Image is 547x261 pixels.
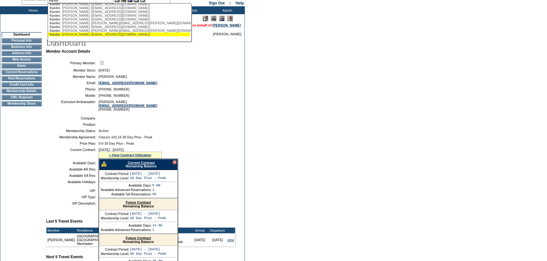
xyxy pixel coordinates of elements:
td: Personal Info [2,38,42,43]
span: [DATE] [99,68,110,72]
td: Member Since: [49,68,96,72]
span: Kanter [50,21,60,25]
a: [PERSON_NAME] [213,23,241,27]
a: Sign Out [209,1,225,5]
td: Membership Status: [49,129,96,133]
b: Last 5 Travel Events [46,219,82,223]
td: Available Holidays: [49,180,96,184]
td: Current Contract: [49,148,96,159]
span: Kanter [50,10,60,14]
span: Kanter [50,6,60,10]
td: Contract Period: [101,212,129,216]
a: Help [236,1,244,5]
td: Primary Member: [49,60,96,66]
td: 30 Day Plus - Peak [130,176,166,180]
td: Available AR Res: [49,167,96,171]
span: Kanter [50,32,60,36]
td: Exclusive Ambassador: [49,100,96,111]
span: [PHONE_NUMBER] [99,94,129,97]
td: Phone: [49,87,96,91]
td: Past Reservations [2,76,42,81]
span: You are acting on behalf of: [168,23,241,27]
b: Member Account Details [46,49,90,54]
img: Edit Mode [203,16,208,21]
td: Arrival [191,228,209,233]
td: Available Days: [101,223,152,227]
td: Web Access [2,57,42,62]
td: Business Info [2,44,42,49]
span: Kanter [50,2,60,6]
td: [DATE] - [DATE] [130,212,166,216]
span: 0-0 30 Day Plus - Peak [99,142,134,145]
td: [DATE] - [DATE] [130,247,166,251]
div: , [PERSON_NAME] ([EMAIL_ADDRESS][DOMAIN_NAME]) [50,14,189,17]
span: Classic v01.15 30 Day Plus - Peak [99,135,152,139]
td: Current Reservations [2,70,42,75]
td: 14.00 [152,223,162,227]
td: [DATE] [209,233,226,246]
td: VIP Type: [49,195,96,199]
td: Membership Share [2,101,42,106]
td: VIP: [49,189,96,193]
div: , [PERSON_NAME] ([EMAIL_ADDRESS][DOMAIN_NAME]) [50,10,189,14]
td: Company: [49,116,96,120]
a: Current Contract [128,161,154,165]
div: Remaining Balance [99,199,177,210]
span: Kanter [50,14,60,17]
span: Kanter [50,25,60,29]
span: [DATE] - [DATE] [99,148,124,152]
td: Dashboard [2,32,42,37]
td: Available Advanced Reservations: [101,188,152,192]
a: » View Contract Utilization [109,153,151,157]
b: Next 5 Travel Events [46,255,83,259]
td: Price Plan: [49,142,96,145]
span: Kanter [50,17,60,21]
td: Address Info [2,51,42,56]
span: [PERSON_NAME] [PHONE_NUMBER] [99,100,157,111]
td: 99 [152,192,160,196]
span: [PERSON_NAME] [213,32,241,36]
td: [DATE] - [DATE] [130,172,166,176]
span: Active [99,129,109,133]
td: [PERSON_NAME] [46,233,76,246]
img: There are insufficient days and/or tokens to cover this reservation [101,161,107,167]
td: 30 Day Plus - Peak [130,216,166,220]
td: Available SA Reservations: [101,192,152,196]
td: 1 [152,228,162,232]
div: , [PERSON_NAME] ([EMAIL_ADDRESS][DOMAIN_NAME]) [50,17,189,21]
td: 5.00 [152,183,160,187]
td: Residence [76,228,168,233]
td: Membership Level: [101,216,129,220]
div: , [PERSON_NAME] ([EMAIL_ADDRESS][DOMAIN_NAME]) [50,6,189,10]
div: Remaining Balance [99,159,178,170]
td: [DATE] [191,233,209,246]
td: VIP Description: [49,201,96,205]
td: Membership Agreement: [49,135,96,139]
img: Impersonate [219,16,225,21]
td: Credit Card Info [2,82,42,87]
td: 1 [152,188,160,192]
a: [EMAIL_ADDRESS][DOMAIN_NAME] [99,104,157,107]
td: Membership Level: [101,252,129,256]
td: Available Days: [101,183,152,187]
td: Available Days: [49,161,96,165]
span: [PERSON_NAME] [99,75,127,78]
div: , [PERSON_NAME] ([EMAIL_ADDRESS][DOMAIN_NAME]) [50,2,189,6]
td: Type [168,228,191,233]
td: 30 Day Plus - Peak [130,252,166,256]
td: Position: [49,123,96,126]
td: Membership Level: [101,176,129,180]
div: Remaining Balance [99,234,177,246]
td: Member [46,228,76,233]
td: Available SA Res: [49,174,96,177]
a: [EMAIL_ADDRESS][DOMAIN_NAME] [99,81,157,85]
td: Departure [209,228,226,233]
td: CWL Requests [2,95,42,100]
td: Contract Period: [101,247,129,251]
span: Kanter [50,29,60,32]
td: Member Name: [49,75,96,78]
div: , [PERSON_NAME] ([EMAIL_ADDRESS][DOMAIN_NAME]) [50,25,189,29]
a: view [227,238,234,242]
td: Mobile: [49,94,96,97]
div: , [PERSON_NAME] ([PERSON_NAME][EMAIL_ADDRESS][PERSON_NAME][DOMAIN_NAME]) [50,21,189,25]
